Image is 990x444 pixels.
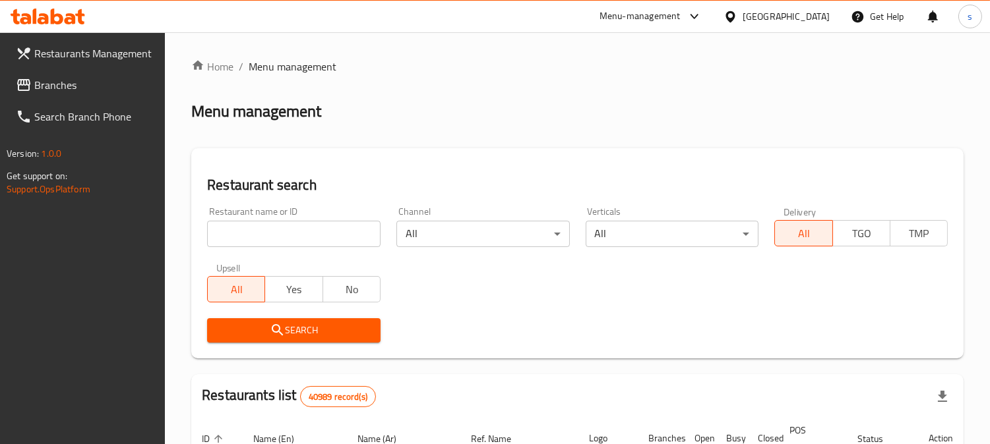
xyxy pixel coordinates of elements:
span: No [328,280,375,299]
span: 1.0.0 [41,145,61,162]
label: Upsell [216,263,241,272]
label: Delivery [784,207,817,216]
button: All [207,276,265,302]
div: All [586,221,759,247]
h2: Menu management [191,101,321,122]
h2: Restaurants list [202,385,376,407]
span: All [213,280,260,299]
span: All [780,224,827,243]
a: Branches [5,69,166,101]
li: / [239,59,243,74]
span: Yes [270,280,317,299]
a: Search Branch Phone [5,101,166,132]
button: Search [207,318,381,343]
div: Menu-management [600,9,681,24]
button: Yes [264,276,323,302]
a: Home [191,59,233,74]
div: Total records count [300,386,376,407]
h2: Restaurant search [207,175,948,195]
div: [GEOGRAPHIC_DATA] [743,9,830,24]
div: All [396,221,570,247]
span: Branches [34,77,155,93]
button: TMP [890,220,948,246]
span: Search Branch Phone [34,109,155,125]
span: Restaurants Management [34,45,155,61]
nav: breadcrumb [191,59,964,74]
div: Export file [927,381,958,412]
span: Version: [7,145,39,162]
span: Search [218,322,370,339]
span: TGO [838,224,885,243]
button: All [774,220,832,246]
input: Search for restaurant name or ID.. [207,221,381,247]
span: s [968,9,972,24]
button: No [323,276,381,302]
span: Get support on: [7,167,67,184]
span: 40989 record(s) [301,391,375,403]
a: Support.OpsPlatform [7,180,90,198]
span: TMP [896,224,943,243]
span: Menu management [249,59,336,74]
a: Restaurants Management [5,38,166,69]
button: TGO [832,220,890,246]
